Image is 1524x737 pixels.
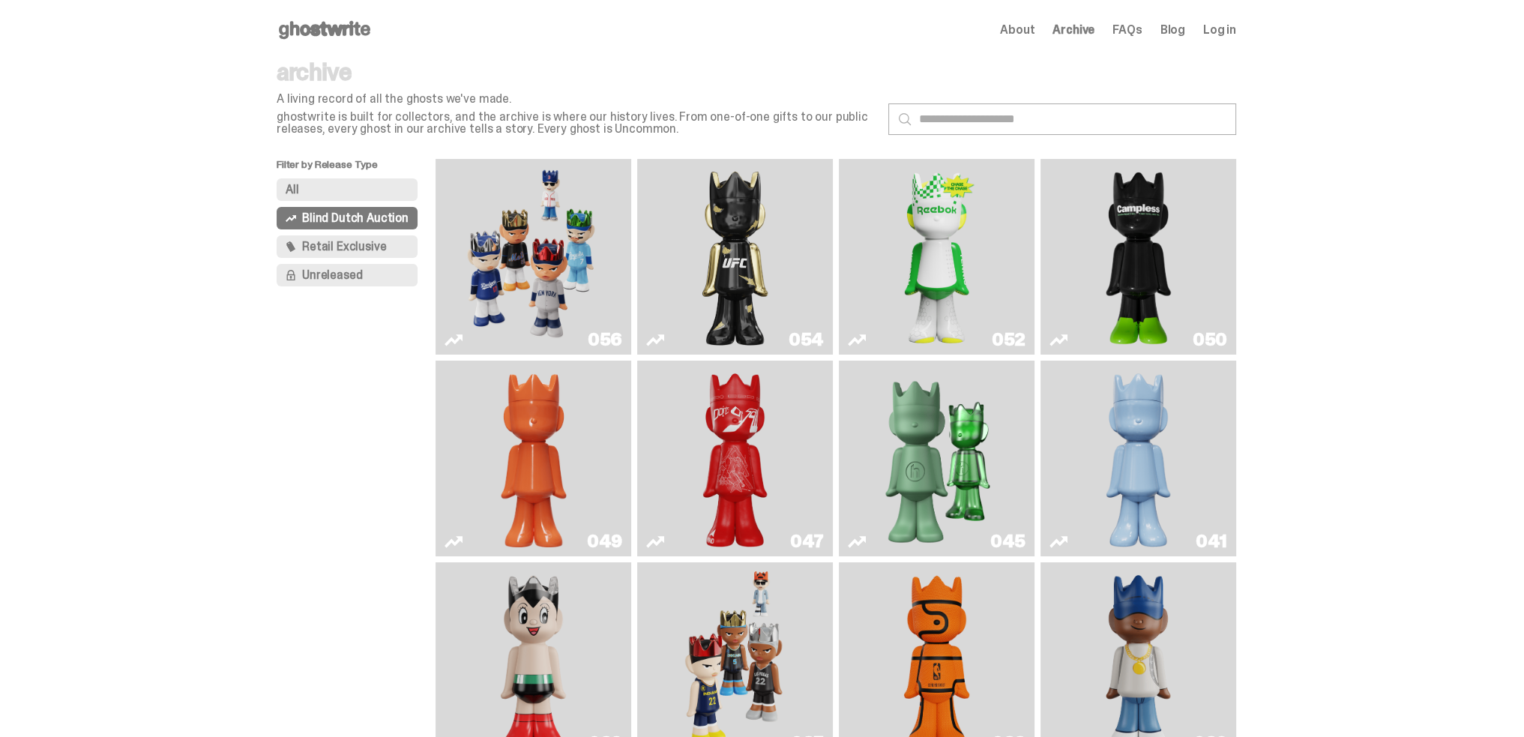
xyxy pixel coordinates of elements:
a: Present [848,367,1025,550]
div: 045 [990,532,1025,550]
div: 050 [1193,331,1227,349]
span: Unreleased [302,269,362,281]
a: Court Victory [848,165,1025,349]
div: 049 [587,532,622,550]
div: 041 [1196,532,1227,550]
button: Blind Dutch Auction [277,207,418,229]
a: FAQs [1112,24,1142,36]
div: 056 [588,331,622,349]
a: Game Face (2025) [445,165,622,349]
a: Schrödinger's ghost: Winter Blue [1049,367,1227,550]
img: Schrödinger's ghost: Winter Blue [1099,367,1178,550]
img: Campless [1099,165,1178,349]
img: Ruby [696,165,775,349]
a: Ruby [646,165,824,349]
span: All [286,184,299,196]
p: ghostwrite is built for collectors, and the archive is where our history lives. From one-of-one g... [277,111,876,135]
a: About [1000,24,1034,36]
a: Skip [646,367,824,550]
div: 052 [992,331,1025,349]
p: Filter by Release Type [277,159,436,178]
img: Game Face (2025) [460,165,606,349]
img: Skip [696,367,775,550]
div: 054 [789,331,824,349]
img: Present [873,367,1000,550]
a: Log in [1203,24,1236,36]
a: Blog [1160,24,1185,36]
span: Retail Exclusive [302,241,386,253]
img: Schrödinger's ghost: Orange Vibe [494,367,573,550]
div: 047 [790,532,824,550]
button: Retail Exclusive [277,235,418,258]
a: Archive [1052,24,1094,36]
img: Court Victory [897,165,977,349]
button: All [277,178,418,201]
a: Schrödinger's ghost: Orange Vibe [445,367,622,550]
span: Blind Dutch Auction [302,212,409,224]
p: archive [277,60,876,84]
p: A living record of all the ghosts we've made. [277,93,876,105]
a: Campless [1049,165,1227,349]
button: Unreleased [277,264,418,286]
